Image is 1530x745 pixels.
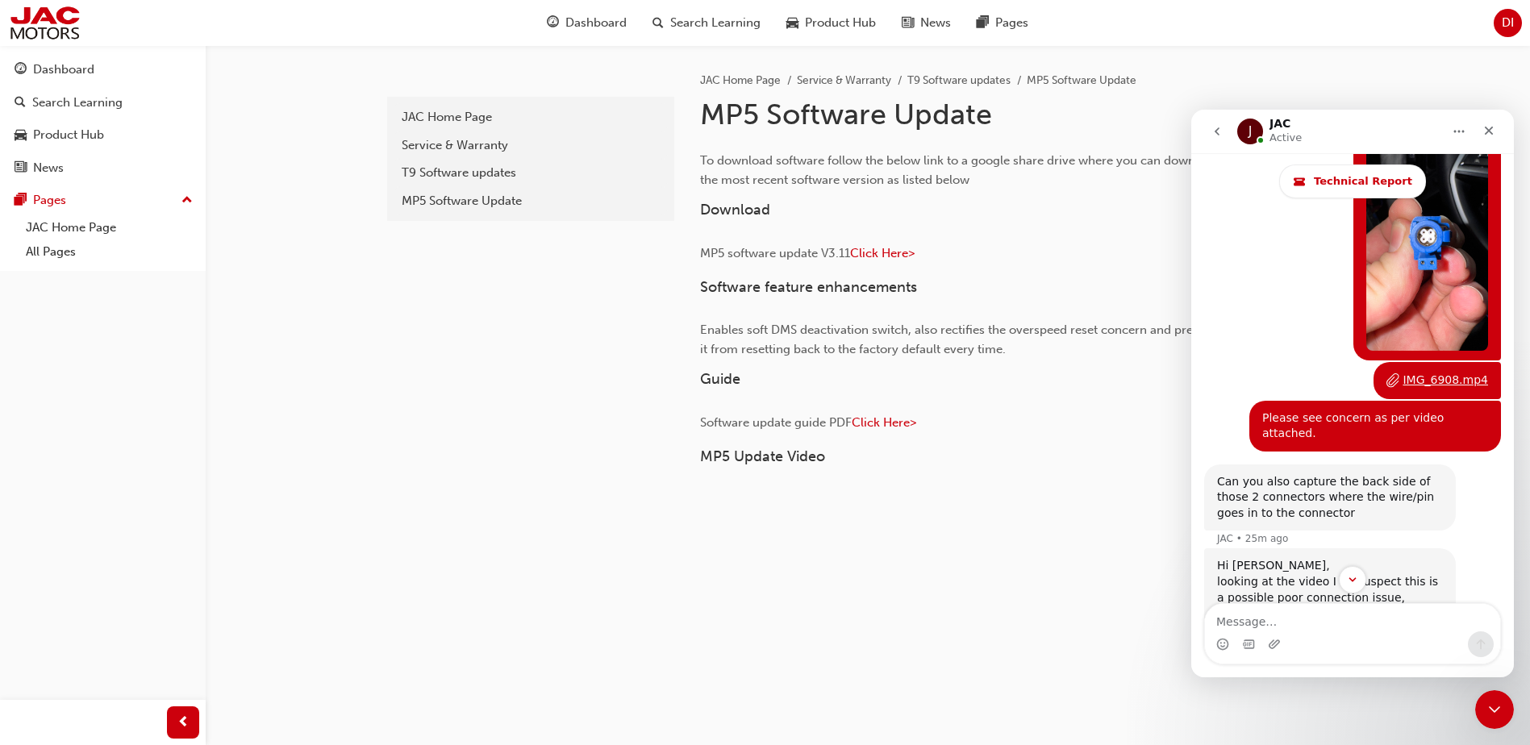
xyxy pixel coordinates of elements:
a: MP5 Software Update [394,187,668,215]
button: DI [1494,9,1522,37]
span: Product Hub [805,14,876,32]
span: Guide [700,370,740,388]
iframe: Intercom live chat [1191,110,1514,677]
a: T9 Software updates [907,73,1011,87]
span: news-icon [15,161,27,176]
button: Upload attachment [77,528,90,541]
a: Dashboard [6,55,199,85]
span: search-icon [15,96,26,110]
span: Search Learning [670,14,761,32]
span: prev-icon [177,713,190,733]
div: News [33,159,64,177]
span: MP5 Update Video [700,447,825,465]
a: Click Here> [850,246,915,260]
img: jac-portal [8,5,81,41]
span: Software feature enhancements [700,278,917,296]
span: search-icon [652,13,664,33]
div: JAC Home Page [402,108,660,127]
button: Send a message… [277,522,302,547]
a: Service & Warranty [797,73,891,87]
a: Search Learning [6,88,199,118]
div: Dashboard [33,60,94,79]
button: Scroll to bottom [148,456,175,484]
span: up-icon [181,190,193,211]
span: car-icon [15,128,27,143]
a: Click Here> [852,415,916,430]
div: Hi [PERSON_NAME],looking at the video I do suspect this is a possible poor connection issue,I wou... [13,439,265,743]
a: Service & Warranty [394,131,668,160]
li: MP5 Software Update [1027,72,1136,90]
span: Pages [995,14,1028,32]
button: Gif picker [51,528,64,541]
span: car-icon [786,13,798,33]
a: All Pages [19,239,199,264]
span: guage-icon [547,13,559,33]
span: Software update guide PDF [700,415,852,430]
a: news-iconNews [889,6,964,40]
div: Pages [33,191,66,210]
a: JAC Home Page [700,73,781,87]
a: car-iconProduct Hub [773,6,889,40]
button: Pages [6,185,199,215]
a: JAC Home Page [19,215,199,240]
div: Hi [PERSON_NAME], looking at the video I do suspect this is a possible poor connection issue, I w... [26,448,252,575]
a: News [6,153,199,183]
h1: MP5 Software Update [700,97,1229,132]
div: T9 Software updates [402,164,660,182]
span: pages-icon [977,13,989,33]
a: search-iconSearch Learning [640,6,773,40]
div: MP5 Software Update [402,192,660,210]
span: MP5 software update V3.11 [700,246,850,260]
div: Service & Warranty [402,136,660,155]
a: pages-iconPages [964,6,1041,40]
textarea: Message… [14,494,309,522]
span: Dashboard [565,14,627,32]
a: guage-iconDashboard [534,6,640,40]
button: DashboardSearch LearningProduct HubNews [6,52,199,185]
span: pages-icon [15,194,27,208]
span: News [920,14,951,32]
span: DI [1502,14,1514,32]
span: guage-icon [15,63,27,77]
a: Product Hub [6,120,199,150]
a: JAC Home Page [394,103,668,131]
span: news-icon [902,13,914,33]
div: Search Learning [32,94,123,112]
span: To download software follow the below link to a google share drive where you can download the mos... [700,153,1223,187]
a: T9 Software updates [394,159,668,187]
span: Download [700,201,770,219]
span: Enables soft DMS deactivation switch, also rectifies the overspeed reset concern and prevents it ... [700,323,1226,356]
button: Emoji picker [25,528,38,541]
iframe: Intercom live chat [1475,690,1514,729]
div: Product Hub [33,126,104,144]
